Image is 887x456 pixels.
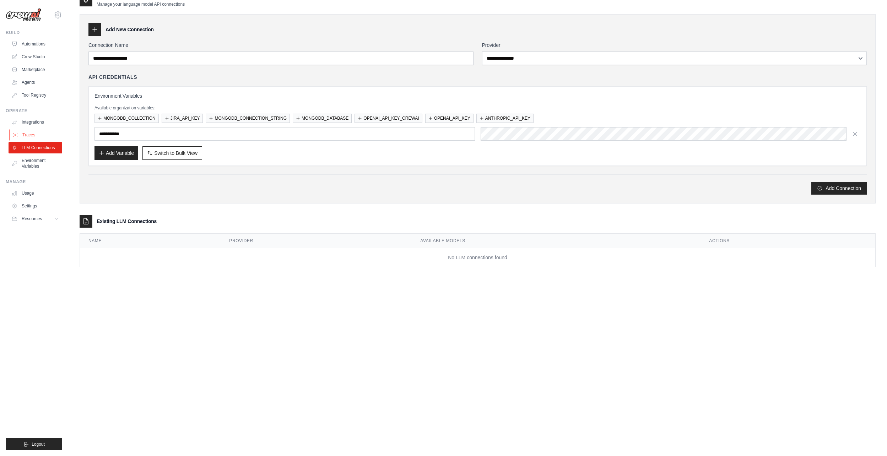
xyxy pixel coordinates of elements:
[9,129,63,141] a: Traces
[9,155,62,172] a: Environment Variables
[355,114,422,123] button: OPENAI_API_KEY_CREWAI
[88,74,137,81] h4: API Credentials
[6,179,62,185] div: Manage
[94,114,159,123] button: MONGODB_COLLECTION
[9,64,62,75] a: Marketplace
[6,30,62,36] div: Build
[80,234,221,248] th: Name
[206,114,290,123] button: MONGODB_CONNECTION_STRING
[88,42,474,49] label: Connection Name
[425,114,474,123] button: OPENAI_API_KEY
[6,438,62,450] button: Logout
[22,216,42,222] span: Resources
[6,8,41,22] img: Logo
[80,248,875,267] td: No LLM connections found
[97,1,185,7] p: Manage your language model API connections
[811,182,867,195] button: Add Connection
[32,441,45,447] span: Logout
[94,146,138,160] button: Add Variable
[482,42,867,49] label: Provider
[9,213,62,224] button: Resources
[701,234,875,248] th: Actions
[9,142,62,153] a: LLM Connections
[9,89,62,101] a: Tool Registry
[476,114,534,123] button: ANTHROPIC_API_KEY
[97,218,157,225] h3: Existing LLM Connections
[412,234,701,248] th: Available Models
[9,38,62,50] a: Automations
[94,92,861,99] h3: Environment Variables
[106,26,154,33] h3: Add New Connection
[221,234,412,248] th: Provider
[293,114,352,123] button: MONGODB_DATABASE
[9,188,62,199] a: Usage
[9,116,62,128] a: Integrations
[9,200,62,212] a: Settings
[94,105,861,111] p: Available organization variables:
[162,114,203,123] button: JIRA_API_KEY
[9,51,62,63] a: Crew Studio
[9,77,62,88] a: Agents
[142,146,202,160] button: Switch to Bulk View
[154,150,198,157] span: Switch to Bulk View
[6,108,62,114] div: Operate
